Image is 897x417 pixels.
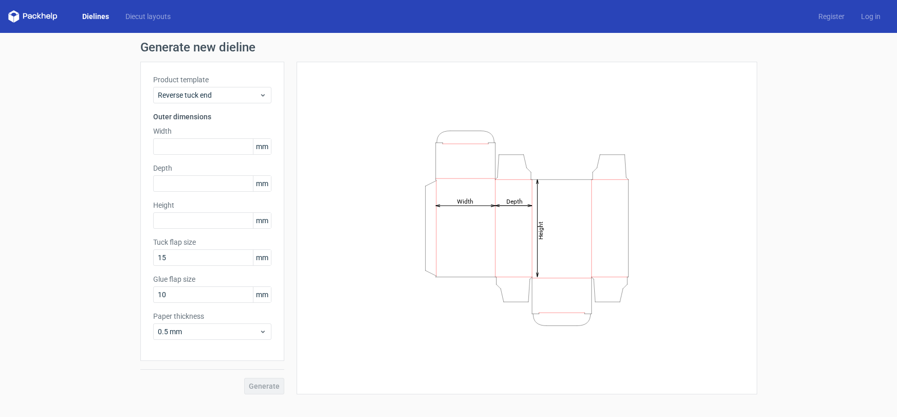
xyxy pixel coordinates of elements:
label: Paper thickness [153,311,271,321]
h3: Outer dimensions [153,112,271,122]
label: Width [153,126,271,136]
label: Glue flap size [153,274,271,284]
a: Dielines [74,11,117,22]
span: mm [253,139,271,154]
tspan: Depth [506,197,522,205]
label: Product template [153,75,271,85]
tspan: Height [537,221,544,239]
tspan: Width [456,197,473,205]
a: Diecut layouts [117,11,179,22]
label: Depth [153,163,271,173]
label: Tuck flap size [153,237,271,247]
span: 0.5 mm [158,327,259,337]
span: Reverse tuck end [158,90,259,100]
h1: Generate new dieline [140,41,757,53]
span: mm [253,213,271,228]
a: Log in [853,11,889,22]
label: Height [153,200,271,210]
span: mm [253,176,271,191]
a: Register [810,11,853,22]
span: mm [253,287,271,302]
span: mm [253,250,271,265]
